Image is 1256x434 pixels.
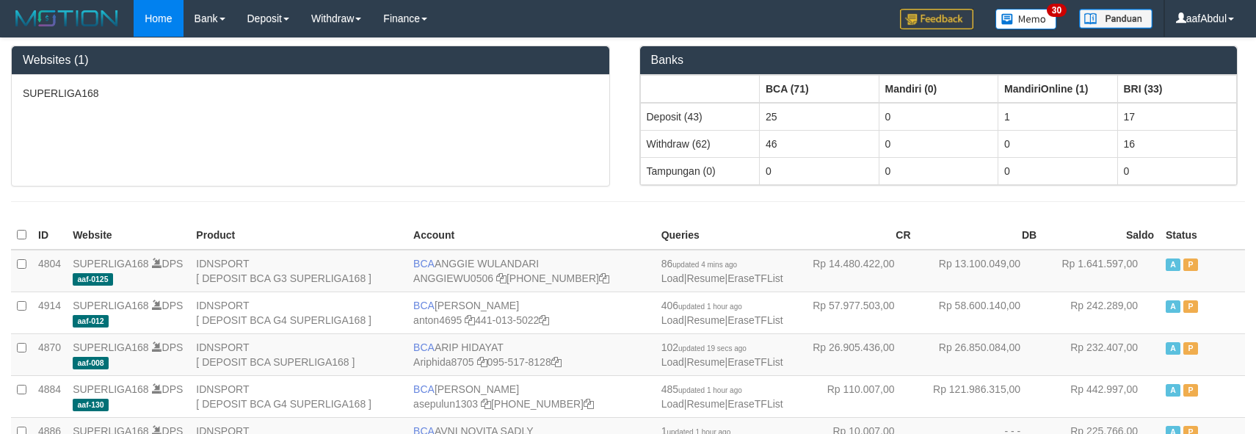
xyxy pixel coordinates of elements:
[1079,9,1152,29] img: panduan.png
[686,356,725,368] a: Resume
[1117,103,1237,131] td: 17
[1183,300,1198,313] span: Paused
[190,221,407,250] th: Product
[995,9,1057,29] img: Button%20Memo.svg
[23,54,598,67] h3: Websites (1)
[73,357,109,369] span: aaf-008
[879,75,998,103] th: Group: activate to sort column ascending
[413,398,478,410] a: asepulun1303
[879,103,998,131] td: 0
[67,375,190,417] td: DPS
[661,300,783,326] span: | |
[686,314,725,326] a: Resume
[640,157,760,184] td: Tampungan (0)
[599,272,609,284] a: Copy 4062213373 to clipboard
[661,383,783,410] span: | |
[73,273,113,286] span: aaf-0125
[998,130,1118,157] td: 0
[879,157,998,184] td: 0
[1047,4,1067,17] span: 30
[407,250,656,292] td: ANGGIE WULANDARI [PHONE_NUMBER]
[32,375,67,417] td: 4884
[551,356,562,368] a: Copy 0955178128 to clipboard
[1183,384,1198,397] span: Paused
[32,221,67,250] th: ID
[1166,342,1180,355] span: Active
[791,333,917,375] td: Rp 26.905.436,00
[465,314,475,326] a: Copy anton4695 to clipboard
[678,344,747,352] span: updated 19 secs ago
[727,398,783,410] a: EraseTFList
[661,398,684,410] a: Load
[791,221,917,250] th: CR
[686,398,725,410] a: Resume
[640,75,760,103] th: Group: activate to sort column ascending
[67,333,190,375] td: DPS
[656,221,791,250] th: Queries
[791,292,917,333] td: Rp 57.977.503,00
[407,375,656,417] td: [PERSON_NAME] [PHONE_NUMBER]
[661,258,783,284] span: | |
[481,398,491,410] a: Copy asepulun1303 to clipboard
[998,103,1118,131] td: 1
[661,356,684,368] a: Load
[1042,250,1160,292] td: Rp 1.641.597,00
[413,272,493,284] a: ANGGIEWU0506
[539,314,549,326] a: Copy 4410135022 to clipboard
[496,272,507,284] a: Copy ANGGIEWU0506 to clipboard
[73,258,149,270] a: SUPERLIGA168
[661,341,747,353] span: 102
[760,75,879,103] th: Group: activate to sort column ascending
[1183,258,1198,271] span: Paused
[413,314,462,326] a: anton4695
[1042,221,1160,250] th: Saldo
[32,333,67,375] td: 4870
[73,341,149,353] a: SUPERLIGA168
[1042,292,1160,333] td: Rp 242.289,00
[73,315,109,328] span: aaf-012
[584,398,594,410] a: Copy 4062281875 to clipboard
[1117,157,1237,184] td: 0
[477,356,487,368] a: Copy Ariphida8705 to clipboard
[900,9,973,29] img: Feedback.jpg
[727,272,783,284] a: EraseTFList
[760,157,879,184] td: 0
[879,130,998,157] td: 0
[651,54,1227,67] h3: Banks
[1183,342,1198,355] span: Paused
[190,333,407,375] td: IDNSPORT [ DEPOSIT BCA SUPERLIGA168 ]
[998,75,1118,103] th: Group: activate to sort column ascending
[661,341,783,368] span: | |
[413,341,435,353] span: BCA
[1166,384,1180,397] span: Active
[1160,221,1245,250] th: Status
[998,157,1118,184] td: 0
[190,292,407,333] td: IDNSPORT [ DEPOSIT BCA G4 SUPERLIGA168 ]
[73,383,149,395] a: SUPERLIGA168
[73,300,149,311] a: SUPERLIGA168
[727,314,783,326] a: EraseTFList
[11,7,123,29] img: MOTION_logo.png
[917,250,1043,292] td: Rp 13.100.049,00
[661,314,684,326] a: Load
[1166,300,1180,313] span: Active
[32,292,67,333] td: 4914
[760,103,879,131] td: 25
[1117,130,1237,157] td: 16
[407,292,656,333] td: [PERSON_NAME] 441-013-5022
[661,300,742,311] span: 406
[407,221,656,250] th: Account
[413,383,435,395] span: BCA
[661,258,737,270] span: 86
[1042,333,1160,375] td: Rp 232.407,00
[413,356,474,368] a: Ariphida8705
[917,333,1043,375] td: Rp 26.850.084,00
[661,272,684,284] a: Load
[23,86,598,101] p: SUPERLIGA168
[32,250,67,292] td: 4804
[917,221,1043,250] th: DB
[760,130,879,157] td: 46
[190,250,407,292] td: IDNSPORT [ DEPOSIT BCA G3 SUPERLIGA168 ]
[686,272,725,284] a: Resume
[67,292,190,333] td: DPS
